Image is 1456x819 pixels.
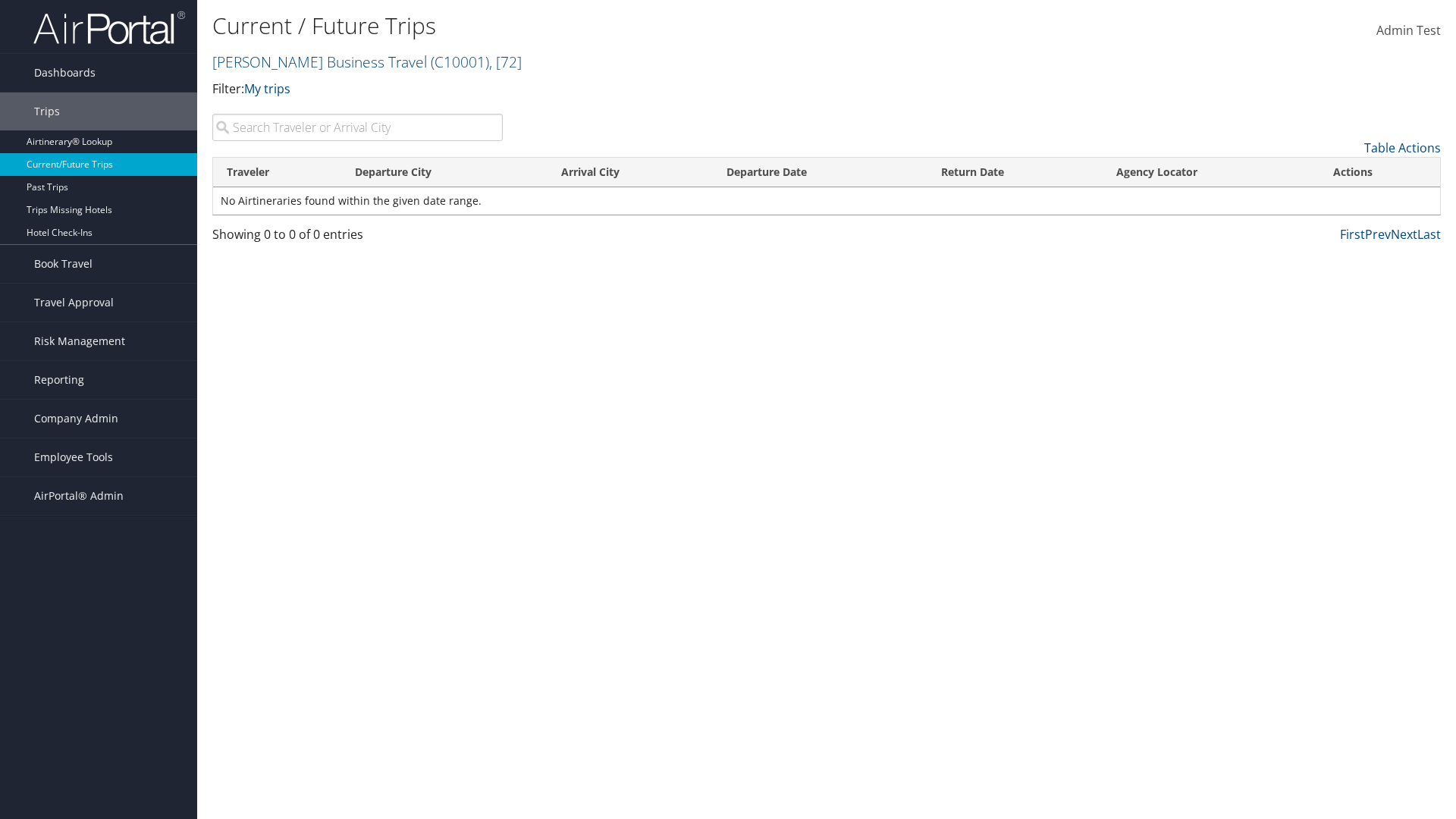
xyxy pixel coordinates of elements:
[212,114,503,141] input: Search Traveler or Arrival City
[34,361,84,399] span: Reporting
[1376,8,1441,55] a: Admin Test
[213,158,341,187] th: Traveler: activate to sort column ascending
[713,158,927,187] th: Departure Date: activate to sort column descending
[1365,226,1391,243] a: Prev
[34,93,60,130] span: Trips
[34,438,113,476] span: Employee Tools
[1319,158,1440,187] th: Actions
[1364,140,1441,156] a: Table Actions
[927,158,1103,187] th: Return Date: activate to sort column ascending
[341,158,548,187] th: Departure City: activate to sort column ascending
[33,10,185,45] img: airportal-logo.png
[244,80,290,97] a: My trips
[34,400,118,438] span: Company Admin
[213,187,1440,215] td: No Airtineraries found within the given date range.
[34,54,96,92] span: Dashboards
[212,225,503,251] div: Showing 0 to 0 of 0 entries
[1376,22,1441,39] span: Admin Test
[1391,226,1417,243] a: Next
[34,322,125,360] span: Risk Management
[489,52,522,72] span: , [ 72 ]
[1340,226,1365,243] a: First
[212,80,1031,99] p: Filter:
[34,284,114,322] span: Travel Approval
[212,10,1031,42] h1: Current / Future Trips
[212,52,522,72] a: [PERSON_NAME] Business Travel
[431,52,489,72] span: ( C10001 )
[548,158,712,187] th: Arrival City: activate to sort column ascending
[34,245,93,283] span: Book Travel
[34,477,124,515] span: AirPortal® Admin
[1103,158,1319,187] th: Agency Locator: activate to sort column ascending
[1417,226,1441,243] a: Last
